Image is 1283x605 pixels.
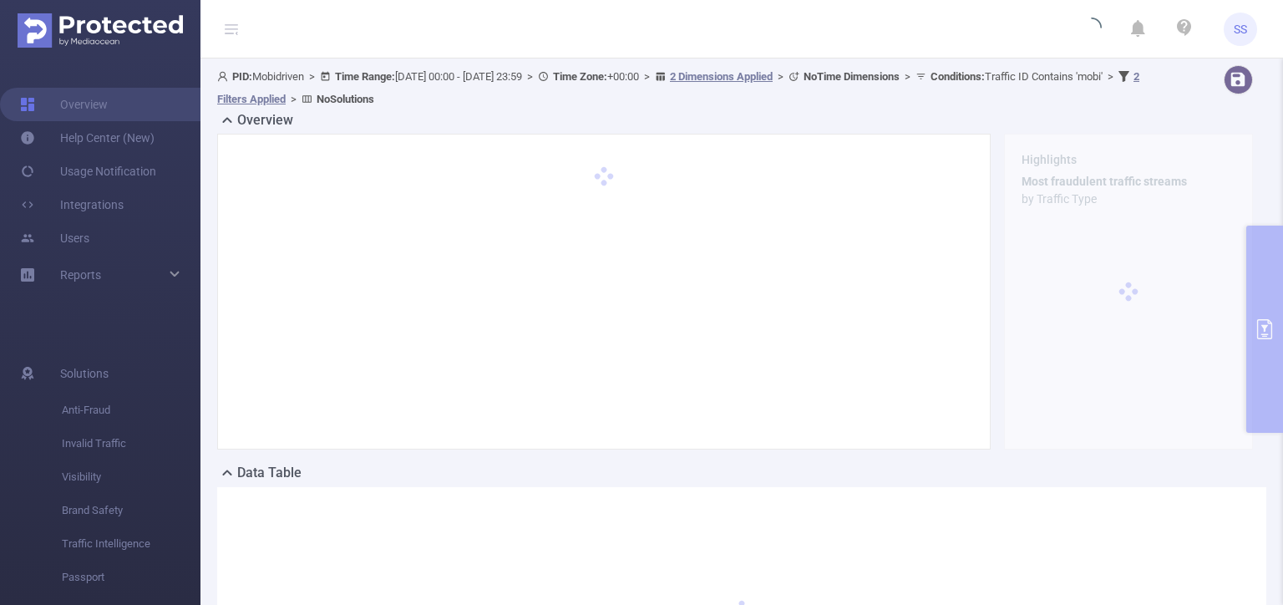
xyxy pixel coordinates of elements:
u: 2 Dimensions Applied [670,70,773,83]
span: Mobidriven [DATE] 00:00 - [DATE] 23:59 +00:00 [217,70,1139,105]
span: Brand Safety [62,494,200,527]
span: Traffic ID Contains 'mobi' [931,70,1103,83]
a: Overview [20,88,108,121]
span: Passport [62,561,200,594]
span: > [639,70,655,83]
span: > [522,70,538,83]
b: PID: [232,70,252,83]
h2: Data Table [237,463,302,483]
b: Time Range: [335,70,395,83]
span: Solutions [60,357,109,390]
a: Integrations [20,188,124,221]
span: Reports [60,268,101,282]
span: Traffic Intelligence [62,527,200,561]
span: Anti-Fraud [62,394,200,427]
img: Protected Media [18,13,183,48]
b: Conditions : [931,70,985,83]
i: icon: loading [1082,18,1102,41]
span: > [773,70,789,83]
a: Usage Notification [20,155,156,188]
b: No Time Dimensions [804,70,900,83]
b: Time Zone: [553,70,607,83]
b: No Solutions [317,93,374,105]
i: icon: user [217,71,232,82]
span: > [304,70,320,83]
span: Visibility [62,460,200,494]
span: > [1103,70,1118,83]
span: SS [1234,13,1247,46]
span: > [286,93,302,105]
a: Users [20,221,89,255]
h2: Overview [237,110,293,130]
span: > [900,70,915,83]
span: Invalid Traffic [62,427,200,460]
a: Reports [60,258,101,292]
a: Help Center (New) [20,121,155,155]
